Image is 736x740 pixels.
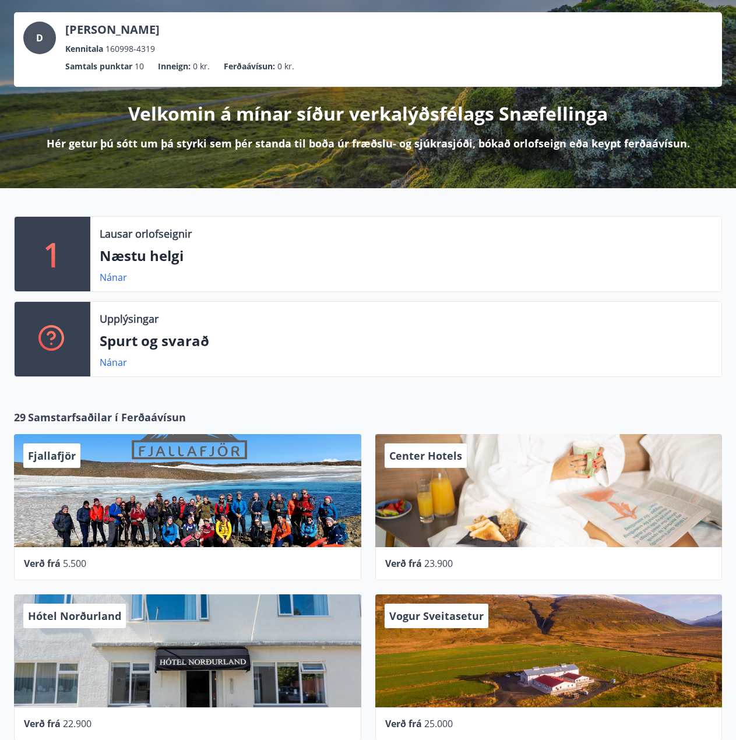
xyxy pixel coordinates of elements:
span: 10 [135,60,144,73]
a: Nánar [100,356,127,369]
span: Center Hotels [389,449,462,463]
p: [PERSON_NAME] [65,22,160,38]
span: Fjallafjör [28,449,76,463]
p: Næstu helgi [100,246,712,266]
p: 1 [43,232,62,276]
span: 5.500 [63,557,86,570]
span: 23.900 [424,557,453,570]
span: Vogur Sveitasetur [389,609,484,623]
span: 160998-4319 [105,43,155,55]
span: Samstarfsaðilar í Ferðaávísun [28,410,186,425]
p: Upplýsingar [100,311,159,326]
span: 0 kr. [193,60,210,73]
p: Ferðaávísun : [224,60,275,73]
p: Samtals punktar [65,60,132,73]
span: Verð frá [24,557,61,570]
span: 22.900 [63,717,91,730]
span: 0 kr. [277,60,294,73]
p: Kennitala [65,43,103,55]
span: Verð frá [385,557,422,570]
p: Lausar orlofseignir [100,226,192,241]
p: Spurt og svarað [100,331,712,351]
span: D [36,31,43,44]
span: 25.000 [424,717,453,730]
span: Hótel Norðurland [28,609,121,623]
p: Hér getur þú sótt um þá styrki sem þér standa til boða úr fræðslu- og sjúkrasjóði, bókað orlofsei... [47,136,690,151]
p: Velkomin á mínar síður verkalýðsfélags Snæfellinga [128,101,608,126]
a: Nánar [100,271,127,284]
span: Verð frá [385,717,422,730]
span: 29 [14,410,26,425]
p: Inneign : [158,60,191,73]
span: Verð frá [24,717,61,730]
